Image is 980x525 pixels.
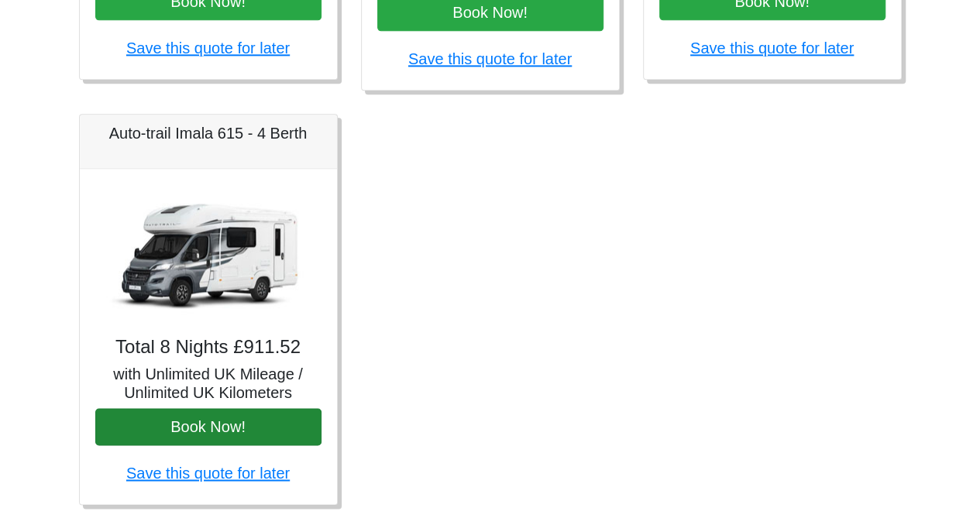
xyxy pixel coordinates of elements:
[690,39,854,57] a: Save this quote for later
[95,124,322,142] h5: Auto-trail Imala 615 - 4 Berth
[95,365,322,402] h5: with Unlimited UK Mileage / Unlimited UK Kilometers
[100,184,317,324] img: Auto-trail Imala 615 - 4 Berth
[126,465,290,482] a: Save this quote for later
[408,50,572,67] a: Save this quote for later
[95,408,322,445] button: Book Now!
[126,39,290,57] a: Save this quote for later
[95,336,322,359] h4: Total 8 Nights £911.52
